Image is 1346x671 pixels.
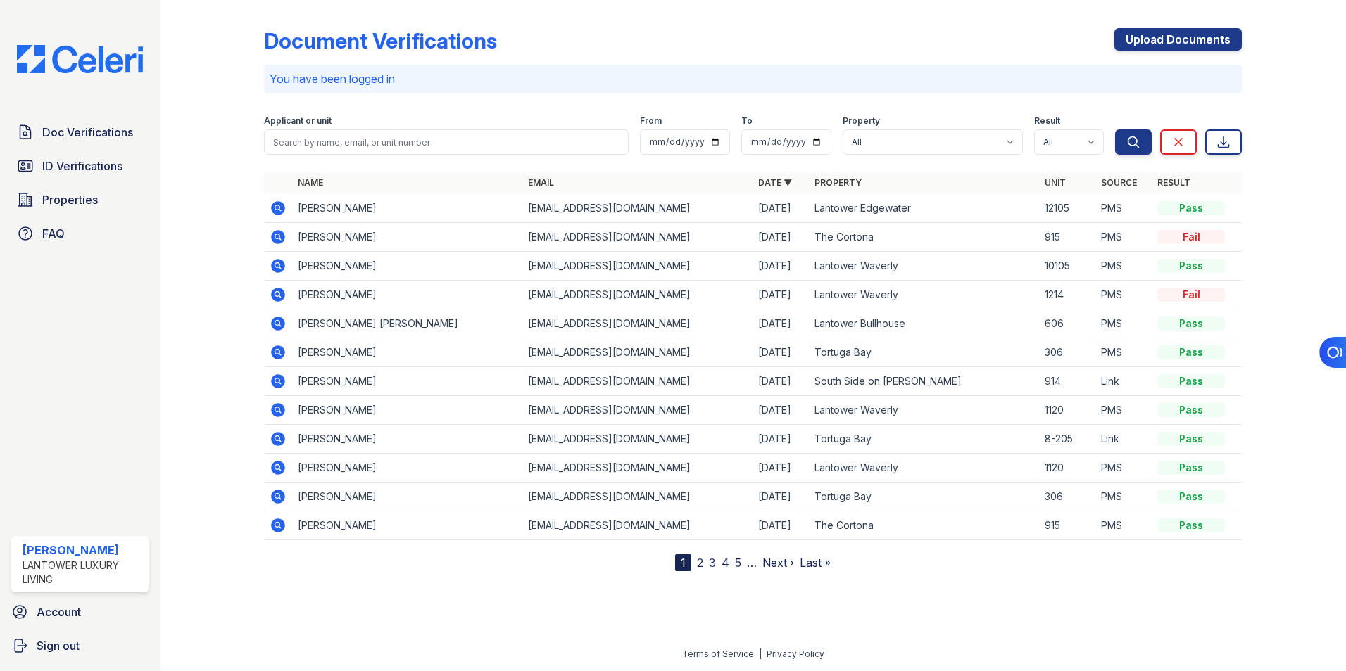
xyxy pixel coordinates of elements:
a: Result [1157,177,1190,188]
img: CE_Logo_Blue-a8612792a0a2168367f1c8372b55b34899dd931a85d93a1a3d3e32e68fde9ad4.png [6,45,154,73]
td: [DATE] [753,396,809,425]
td: Tortuga Bay [809,425,1039,454]
td: [EMAIL_ADDRESS][DOMAIN_NAME] [522,194,753,223]
a: Sign out [6,632,154,660]
label: To [741,115,753,127]
td: [DATE] [753,425,809,454]
span: Sign out [37,637,80,654]
td: Lantower Waverly [809,396,1039,425]
div: Pass [1157,518,1225,532]
td: PMS [1095,281,1152,309]
td: [DATE] [753,223,809,252]
a: Properties [11,186,149,214]
td: 1120 [1039,396,1095,425]
a: Account [6,598,154,626]
div: Pass [1157,201,1225,215]
label: Applicant or unit [264,115,332,127]
label: Property [843,115,880,127]
td: 12105 [1039,194,1095,223]
span: … [747,554,757,571]
div: 1 [675,554,691,571]
td: Link [1095,367,1152,396]
a: Privacy Policy [767,648,824,659]
div: Pass [1157,345,1225,359]
td: [EMAIL_ADDRESS][DOMAIN_NAME] [522,252,753,281]
span: FAQ [42,225,65,242]
div: [PERSON_NAME] [23,542,143,558]
td: PMS [1095,194,1152,223]
td: [DATE] [753,367,809,396]
span: Properties [42,191,98,208]
td: [EMAIL_ADDRESS][DOMAIN_NAME] [522,281,753,309]
div: Pass [1157,461,1225,475]
td: [DATE] [753,194,809,223]
span: Account [37,603,81,620]
td: Tortuga Bay [809,338,1039,367]
a: Source [1101,177,1137,188]
td: Tortuga Bay [809,483,1039,511]
td: The Cortona [809,223,1039,252]
a: Terms of Service [682,648,754,659]
td: 915 [1039,511,1095,540]
label: Result [1034,115,1060,127]
td: PMS [1095,511,1152,540]
div: Fail [1157,288,1225,302]
a: Last » [800,556,831,570]
td: [DATE] [753,338,809,367]
td: PMS [1095,309,1152,338]
td: South Side on [PERSON_NAME] [809,367,1039,396]
td: 915 [1039,223,1095,252]
td: 1214 [1039,281,1095,309]
td: [DATE] [753,252,809,281]
div: Pass [1157,490,1225,504]
a: Property [814,177,862,188]
td: [DATE] [753,281,809,309]
td: The Cortona [809,511,1039,540]
a: FAQ [11,219,149,248]
div: Lantower Luxury Living [23,558,143,587]
a: ID Verifications [11,152,149,180]
td: [PERSON_NAME] [292,425,522,454]
td: PMS [1095,483,1152,511]
span: Doc Verifications [42,124,133,141]
td: 306 [1039,483,1095,511]
td: [PERSON_NAME] [292,338,522,367]
td: [DATE] [753,454,809,483]
td: 306 [1039,338,1095,367]
td: [PERSON_NAME] [PERSON_NAME] [292,309,522,338]
div: Pass [1157,259,1225,273]
a: 2 [697,556,703,570]
a: Name [298,177,323,188]
div: Fail [1157,230,1225,244]
div: Pass [1157,403,1225,417]
a: Doc Verifications [11,118,149,146]
a: Date ▼ [758,177,792,188]
td: [PERSON_NAME] [292,396,522,425]
td: [EMAIL_ADDRESS][DOMAIN_NAME] [522,511,753,540]
td: Lantower Edgewater [809,194,1039,223]
a: 5 [735,556,741,570]
td: PMS [1095,252,1152,281]
td: [PERSON_NAME] [292,511,522,540]
td: Link [1095,425,1152,454]
td: PMS [1095,454,1152,483]
td: [EMAIL_ADDRESS][DOMAIN_NAME] [522,425,753,454]
label: From [640,115,662,127]
td: PMS [1095,223,1152,252]
input: Search by name, email, or unit number [264,129,629,155]
a: Unit [1045,177,1066,188]
td: [EMAIL_ADDRESS][DOMAIN_NAME] [522,396,753,425]
div: | [759,648,762,659]
p: You have been logged in [270,70,1236,87]
a: Upload Documents [1114,28,1242,51]
div: Pass [1157,317,1225,331]
td: [EMAIL_ADDRESS][DOMAIN_NAME] [522,454,753,483]
a: Email [528,177,554,188]
td: 1120 [1039,454,1095,483]
td: [PERSON_NAME] [292,454,522,483]
td: [EMAIL_ADDRESS][DOMAIN_NAME] [522,483,753,511]
td: [PERSON_NAME] [292,223,522,252]
td: [EMAIL_ADDRESS][DOMAIN_NAME] [522,309,753,338]
a: 4 [722,556,729,570]
td: [EMAIL_ADDRESS][DOMAIN_NAME] [522,338,753,367]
